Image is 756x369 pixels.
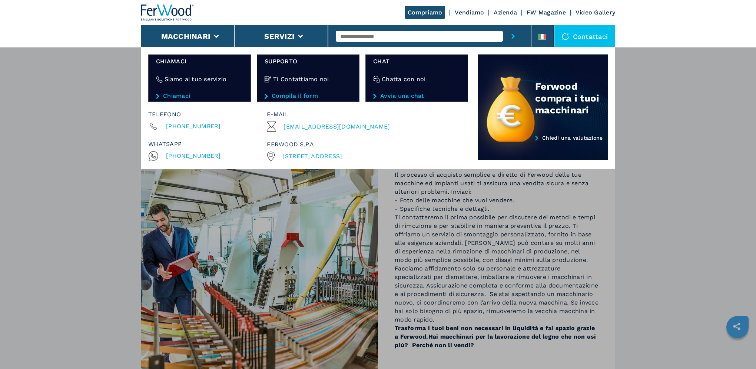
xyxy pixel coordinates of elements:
img: Siamo al tuo servizio [156,76,163,83]
h4: Chatta con noi [382,75,426,83]
h4: Ti Contattiamo noi [273,75,329,83]
a: Chiedi una valutazione [478,135,608,160]
img: +39 3279347250 [267,152,275,162]
button: submit-button [503,25,523,47]
a: [STREET_ADDRESS] [282,152,342,160]
img: Ti Contattiamo noi [265,76,271,83]
a: Vendiamo [455,9,484,16]
a: Avvia una chat [373,93,460,99]
img: Contattaci [562,33,569,40]
img: Ferwood [141,4,194,21]
a: Compriamo [405,6,445,19]
img: Phone [148,121,159,132]
a: Chiamaci [156,93,243,99]
span: chat [373,57,460,66]
span: Chiamaci [156,57,243,66]
a: FW Magazine [527,9,566,16]
div: Telefono [148,109,267,120]
div: Ferwood compra i tuoi macchinari [535,80,608,116]
div: FERWOOD S.P.A. [267,139,465,150]
img: Email [267,122,276,132]
div: whatsapp [148,139,267,149]
a: Azienda [494,9,517,16]
h4: Siamo al tuo servizio [165,75,226,83]
button: Macchinari [161,32,210,41]
span: [PHONE_NUMBER] [166,151,221,161]
img: Chatta con noi [373,76,380,83]
span: [STREET_ADDRESS] [282,153,342,160]
span: [PHONE_NUMBER] [166,121,221,132]
button: Servizi [264,32,294,41]
a: Video Gallery [576,9,615,16]
span: Supporto [265,57,352,66]
a: Compila il form [265,93,352,99]
div: E-mail [267,109,465,120]
span: [EMAIL_ADDRESS][DOMAIN_NAME] [283,122,390,132]
img: Whatsapp [148,151,159,161]
div: Contattaci [554,25,616,47]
